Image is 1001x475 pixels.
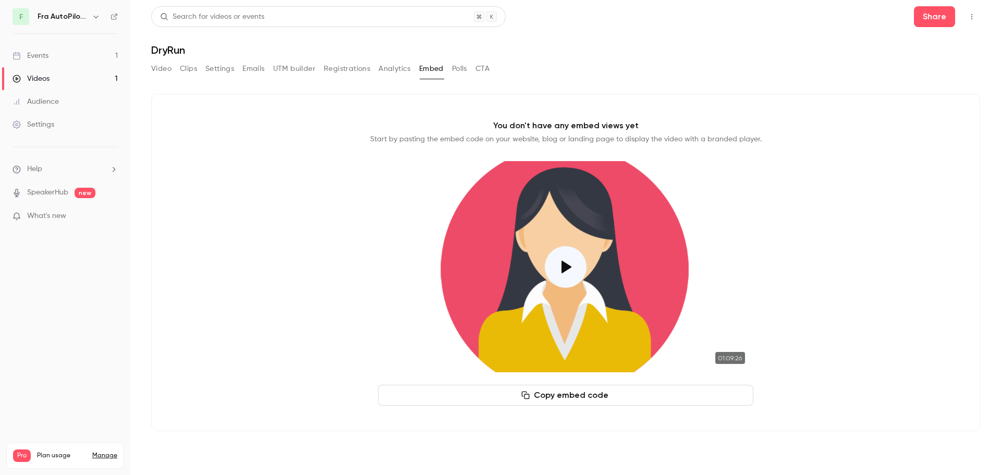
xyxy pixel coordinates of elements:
[13,119,54,130] div: Settings
[151,44,980,56] h1: DryRun
[13,51,48,61] div: Events
[27,211,66,222] span: What's new
[13,164,118,175] li: help-dropdown-opener
[545,246,587,288] button: Play video
[92,452,117,460] a: Manage
[715,352,745,364] time: 01:09:26
[151,60,172,77] button: Video
[13,74,50,84] div: Videos
[19,11,23,22] span: F
[475,60,490,77] button: CTA
[273,60,315,77] button: UTM builder
[37,452,86,460] span: Plan usage
[378,385,753,406] button: Copy embed code
[205,60,234,77] button: Settings
[963,8,980,25] button: Top Bar Actions
[370,134,762,144] p: Start by pasting the embed code on your website, blog or landing page to display the video with a...
[13,96,59,107] div: Audience
[180,60,197,77] button: Clips
[160,11,264,22] div: Search for videos or events
[379,60,411,77] button: Analytics
[27,164,42,175] span: Help
[75,188,95,198] span: new
[324,60,370,77] button: Registrations
[914,6,955,27] button: Share
[242,60,264,77] button: Emails
[493,119,639,132] p: You don't have any embed views yet
[13,449,31,462] span: Pro
[452,60,467,77] button: Polls
[38,11,88,22] h6: Fra AutoPilot til TimeLog
[419,60,444,77] button: Embed
[27,187,68,198] a: SpeakerHub
[378,161,753,372] section: Cover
